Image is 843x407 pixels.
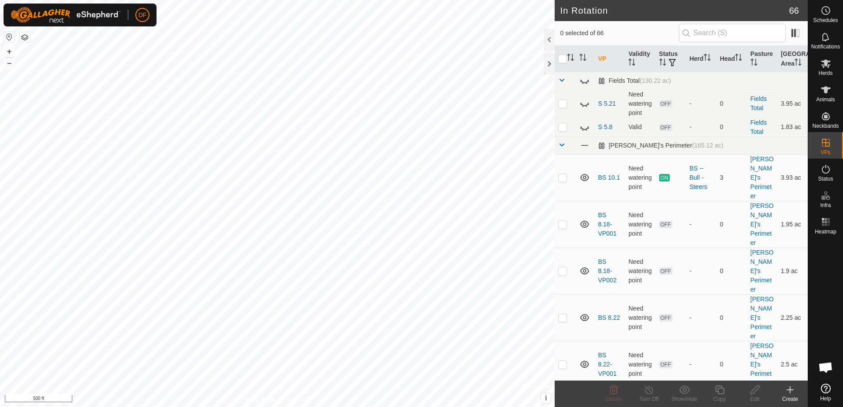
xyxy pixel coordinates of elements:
div: - [690,122,713,132]
span: ON [659,174,670,181]
td: 2.25 ac [777,294,808,341]
div: - [690,360,713,369]
span: (130.22 ac) [640,77,671,84]
p-sorticon: Activate to sort [628,60,635,67]
th: Herd [686,46,716,72]
span: Delete [606,396,622,402]
span: Status [818,176,833,181]
th: VP [594,46,625,72]
a: BS 10.1 [598,174,620,181]
span: OFF [659,267,672,275]
a: BS 8.22-VP001 [598,351,616,377]
span: Infra [820,203,831,208]
span: OFF [659,124,672,131]
h2: In Rotation [560,5,789,16]
td: 3.95 ac [777,89,808,118]
td: Need watering point [625,248,655,294]
div: - [690,99,713,108]
span: Notifications [811,44,840,49]
a: Privacy Policy [242,396,276,403]
div: Fields Total [598,77,671,85]
a: [PERSON_NAME]'s Perimeter [750,249,774,293]
p-sorticon: Activate to sort [735,55,742,62]
td: 1.9 ac [777,248,808,294]
td: Need watering point [625,154,655,201]
div: - [690,220,713,229]
a: [PERSON_NAME]'s Perimeter [750,342,774,386]
div: [PERSON_NAME]'s Perimeter [598,142,723,149]
th: Status [656,46,686,72]
span: VPs [821,150,830,155]
input: Search (S) [679,24,786,42]
img: Gallagher Logo [11,7,121,23]
div: - [690,313,713,322]
a: Fields Total [750,95,767,111]
p-sorticon: Activate to sort [795,60,802,67]
td: 0 [716,201,747,248]
th: Pasture [747,46,777,72]
th: Validity [625,46,655,72]
p-sorticon: Activate to sort [750,60,757,67]
td: 0 [716,248,747,294]
span: OFF [659,221,672,228]
a: Fields Total [750,119,767,135]
a: BS 8.18-VP001 [598,211,616,237]
p-sorticon: Activate to sort [567,55,574,62]
td: 0 [716,89,747,118]
span: OFF [659,100,672,107]
td: Need watering point [625,201,655,248]
button: Reset Map [4,32,15,42]
span: OFF [659,361,672,368]
div: Turn Off [631,395,667,403]
a: BS 8.22 [598,314,620,321]
a: BS 8.18-VP002 [598,258,616,284]
td: 3.93 ac [777,154,808,201]
span: 0 selected of 66 [560,29,679,38]
span: Schedules [813,18,838,23]
span: OFF [659,314,672,322]
div: - [690,266,713,276]
span: Neckbands [812,123,839,129]
td: Valid [625,118,655,137]
span: Herds [818,70,832,76]
span: Help [820,396,831,401]
td: 3 [716,154,747,201]
th: [GEOGRAPHIC_DATA] Area [777,46,808,72]
button: Map Layers [19,32,30,43]
span: Heatmap [815,229,836,234]
td: 0 [716,341,747,388]
th: Head [716,46,747,72]
a: S 5.8 [598,123,612,130]
span: 66 [789,4,799,17]
td: 2.5 ac [777,341,808,388]
td: 0 [716,294,747,341]
a: Help [808,380,843,405]
span: DF [138,11,147,20]
button: + [4,46,15,57]
span: Animals [816,97,835,102]
span: (165.12 ac) [692,142,724,149]
a: Contact Us [286,396,312,403]
td: Need watering point [625,89,655,118]
div: Create [772,395,808,403]
td: Need watering point [625,341,655,388]
td: Need watering point [625,294,655,341]
td: 0 [716,118,747,137]
div: Edit [737,395,772,403]
a: [PERSON_NAME]'s Perimeter [750,296,774,340]
div: Open chat [813,354,839,381]
p-sorticon: Activate to sort [704,55,711,62]
td: 1.83 ac [777,118,808,137]
td: 1.95 ac [777,201,808,248]
button: – [4,58,15,68]
div: BS -- Bull - Steers [690,164,713,192]
a: [PERSON_NAME]'s Perimeter [750,155,774,200]
a: S 5.21 [598,100,615,107]
button: i [541,393,551,403]
a: [PERSON_NAME]'s Perimeter [750,202,774,246]
div: Copy [702,395,737,403]
p-sorticon: Activate to sort [659,60,666,67]
p-sorticon: Activate to sort [579,55,586,62]
div: Show/Hide [667,395,702,403]
span: i [545,394,547,402]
